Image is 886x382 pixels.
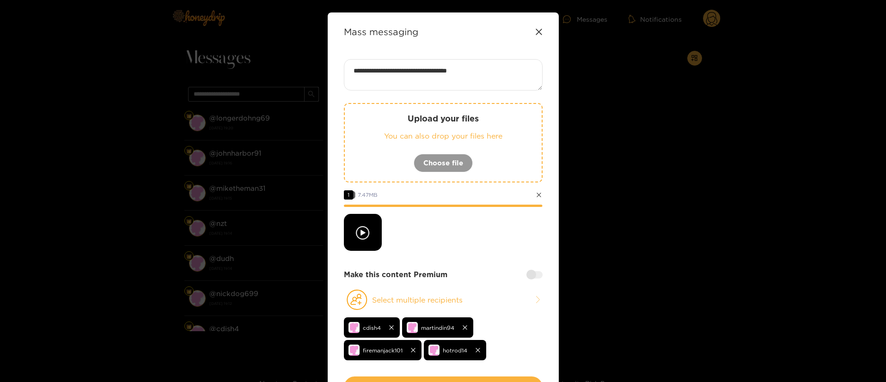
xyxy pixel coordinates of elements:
strong: Mass messaging [344,26,418,37]
button: Choose file [414,154,473,172]
p: Upload your files [363,113,523,124]
span: cdish4 [363,322,381,333]
span: martindin94 [421,322,454,333]
span: 1 [344,190,353,200]
img: no-avatar.png [407,322,418,333]
span: 7.47 MB [358,192,378,198]
button: Select multiple recipients [344,289,543,310]
img: no-avatar.png [428,345,440,356]
img: no-avatar.png [348,345,360,356]
p: You can also drop your files here [363,131,523,141]
span: hotrod14 [443,345,467,356]
img: no-avatar.png [348,322,360,333]
span: firemanjack101 [363,345,403,356]
strong: Make this content Premium [344,269,447,280]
